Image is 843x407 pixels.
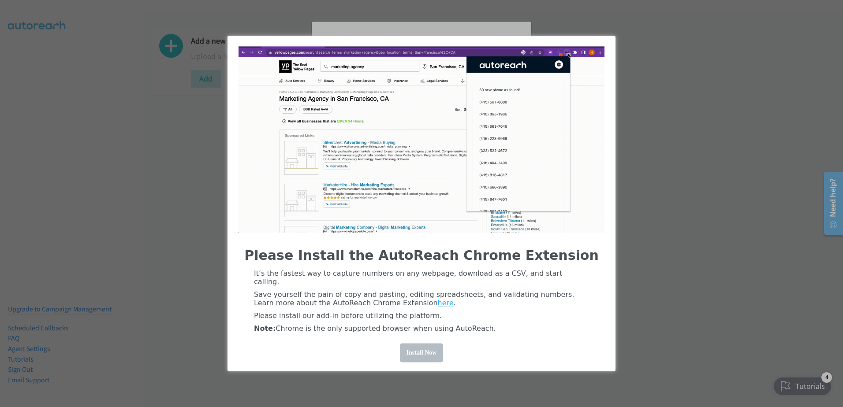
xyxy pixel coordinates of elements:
[438,299,454,307] a: here
[254,312,442,320] span: Please install our add-in before utilizing the platform.
[228,36,615,371] div: entering modal
[239,46,604,233] img: 4225964209764411.gif
[10,10,22,49] div: Need help?
[254,291,574,307] span: Save yourself the pain of copy and pasting, editing spreadsheets, and validating numbers. Learn m...
[254,325,276,333] span: Note:
[400,344,444,363] div: Install Now
[7,4,26,67] div: Open Resource Center
[254,325,496,333] span: Chrome is the only supported browser when using AutoReach.
[239,248,604,263] div: Please Install the AutoReach Chrome Extension
[53,4,63,14] upt-list-badge: 4
[5,9,63,26] button: Checklist, Tutorials, 4 incomplete tasks
[254,270,562,286] span: It’s the fastest way to capture numbers on any webpage, download as a CSV, and start calling.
